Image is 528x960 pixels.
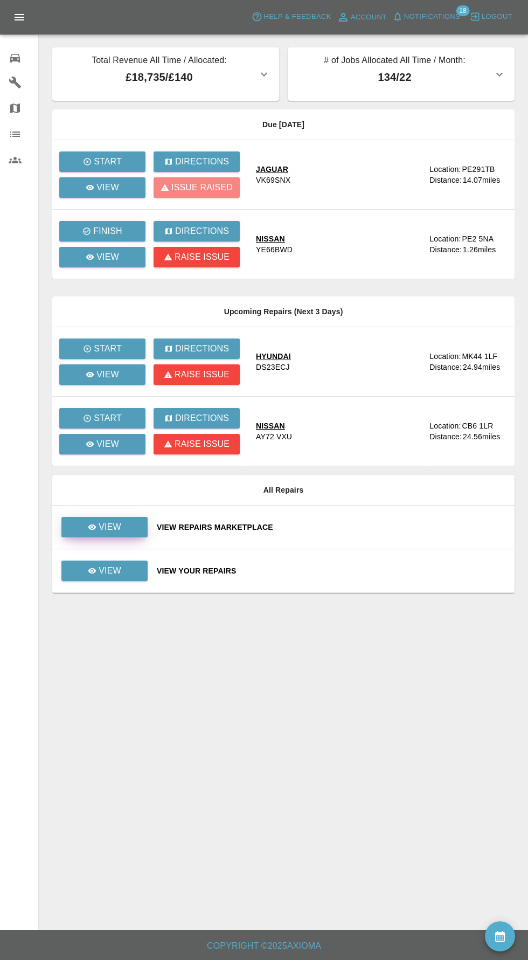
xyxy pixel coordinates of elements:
[256,351,421,372] a: HYUNDAIDS23ECJ
[175,412,229,425] p: Directions
[59,364,145,385] a: View
[96,368,119,381] p: View
[154,247,240,267] button: Raise issue
[175,155,229,168] p: Directions
[96,438,119,451] p: View
[154,221,240,241] button: Directions
[96,181,119,194] p: View
[351,11,387,24] span: Account
[429,164,461,175] div: Location:
[52,296,515,327] th: Upcoming Repairs (Next 3 Days)
[175,225,229,238] p: Directions
[296,69,493,85] p: 134 / 22
[9,938,519,954] h6: Copyright © 2025 Axioma
[390,9,463,25] button: Notifications
[256,244,293,255] div: YE66BWD
[154,151,240,172] button: Directions
[429,164,506,185] a: Location:PE291TBDistance:14.07miles
[462,420,493,431] div: CB6 1LR
[463,244,506,255] div: 1.26 miles
[482,11,512,23] span: Logout
[334,9,390,26] a: Account
[256,431,292,442] div: AY72 VXU
[429,362,462,372] div: Distance:
[59,177,145,198] a: View
[175,368,230,381] p: Raise issue
[256,420,292,431] div: NISSAN
[61,566,148,575] a: View
[157,522,506,533] a: View Repairs Marketplace
[6,4,32,30] button: Open drawer
[94,412,122,425] p: Start
[462,164,495,175] div: PE291TB
[61,522,148,531] a: View
[463,362,506,372] div: 24.94 miles
[52,109,515,140] th: Due [DATE]
[288,47,515,101] button: # of Jobs Allocated All Time / Month:134/22
[93,225,122,238] p: Finish
[467,9,515,25] button: Logout
[256,175,290,185] div: VK69SNX
[429,420,461,431] div: Location:
[96,251,119,264] p: View
[463,431,506,442] div: 24.56 miles
[99,564,121,577] p: View
[429,351,506,372] a: Location:MK44 1LFDistance:24.94miles
[61,561,148,581] a: View
[463,175,506,185] div: 14.07 miles
[296,54,493,69] p: # of Jobs Allocated All Time / Month:
[52,47,279,101] button: Total Revenue All Time / Allocated:£18,735/£140
[256,362,290,372] div: DS23ECJ
[59,339,145,359] button: Start
[52,475,515,506] th: All Repairs
[59,151,145,172] button: Start
[59,247,145,267] a: View
[59,434,145,454] a: View
[157,565,506,576] a: View Your Repairs
[59,221,145,241] button: Finish
[429,351,461,362] div: Location:
[256,420,421,442] a: NISSANAY72 VXU
[456,5,469,16] span: 18
[61,69,258,85] p: £18,735 / £140
[256,351,291,362] div: HYUNDAI
[94,155,122,168] p: Start
[263,11,331,23] span: Help & Feedback
[94,342,122,355] p: Start
[61,54,258,69] p: Total Revenue All Time / Allocated:
[485,921,515,951] button: availability
[256,164,421,185] a: JAGUARVK69SNX
[429,175,462,185] div: Distance:
[59,408,145,429] button: Start
[256,233,421,255] a: NISSANYE66BWD
[462,233,494,244] div: PE2 5NA
[256,233,293,244] div: NISSAN
[429,233,461,244] div: Location:
[154,408,240,429] button: Directions
[462,351,497,362] div: MK44 1LF
[154,339,240,359] button: Directions
[429,233,506,255] a: Location:PE2 5NADistance:1.26miles
[175,251,230,264] p: Raise issue
[256,164,290,175] div: JAGUAR
[404,11,460,23] span: Notifications
[154,434,240,454] button: Raise issue
[154,364,240,385] button: Raise issue
[429,420,506,442] a: Location:CB6 1LRDistance:24.56miles
[175,342,229,355] p: Directions
[429,431,462,442] div: Distance:
[61,517,148,537] a: View
[429,244,462,255] div: Distance:
[249,9,334,25] button: Help & Feedback
[175,438,230,451] p: Raise issue
[99,521,121,534] p: View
